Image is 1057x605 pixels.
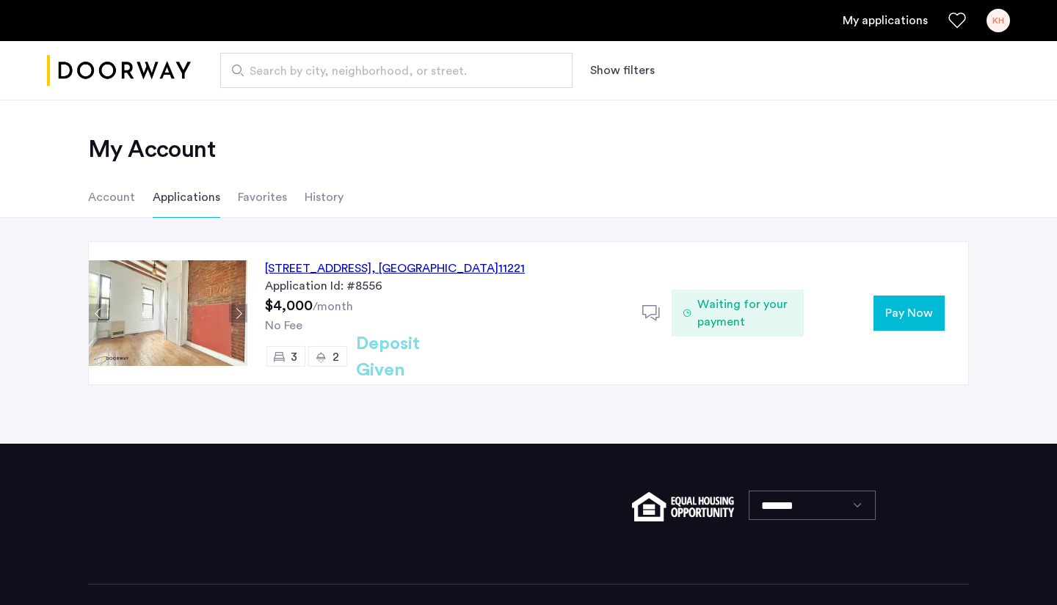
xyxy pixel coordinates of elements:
div: Application Id: #8556 [265,277,625,295]
li: Account [88,177,135,218]
span: 2 [333,351,339,363]
span: 3 [291,351,297,363]
button: Previous apartment [89,304,107,323]
img: equal-housing.png [632,492,734,521]
span: Waiting for your payment [697,296,792,331]
a: Favorites [948,12,966,29]
span: $4,000 [265,298,313,313]
sub: /month [313,301,353,312]
span: No Fee [265,320,302,331]
h2: My Account [88,135,969,164]
li: Favorites [238,177,287,218]
div: [STREET_ADDRESS] 11221 [265,260,525,277]
a: Cazamio logo [47,43,191,98]
li: History [305,177,344,218]
a: My application [843,12,928,29]
span: , [GEOGRAPHIC_DATA] [371,263,498,274]
h2: Deposit Given [356,331,473,384]
button: button [873,296,945,331]
img: Apartment photo [89,260,247,366]
select: Language select [749,491,876,520]
button: Show or hide filters [590,62,655,79]
img: logo [47,43,191,98]
span: Search by city, neighborhood, or street. [250,62,531,80]
li: Applications [153,177,220,218]
span: Pay Now [885,304,933,322]
button: Next apartment [229,304,247,323]
div: KH [987,9,1010,32]
input: Apartment Search [220,53,573,88]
